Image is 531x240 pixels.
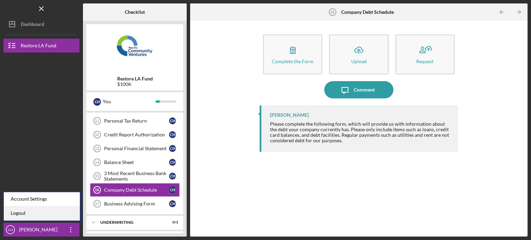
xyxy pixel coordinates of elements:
[169,131,176,138] div: C H
[90,142,180,155] a: 13Personal Financial StatementCH
[169,145,176,152] div: C H
[95,160,99,164] tspan: 14
[125,9,145,15] b: Checklist
[8,228,13,232] text: CH
[330,10,334,14] tspan: 16
[95,146,99,151] tspan: 13
[354,81,375,98] div: Comment
[21,39,56,54] div: Restore LA Fund
[341,9,394,15] b: Company Debt Schedule
[104,132,169,137] div: Credit Report Authorization
[103,96,156,107] div: You
[324,81,393,98] button: Comment
[104,160,169,165] div: Balance Sheet
[169,117,176,124] div: C H
[90,183,180,197] a: 16Company Debt ScheduleCH
[104,201,169,207] div: Business Advising Form
[4,192,80,206] div: Account Settings
[4,206,80,220] a: Logout
[104,118,169,124] div: Personal Tax Return
[86,28,183,69] img: Product logo
[270,112,309,118] div: [PERSON_NAME]
[95,133,99,137] tspan: 12
[95,202,99,206] tspan: 17
[169,173,176,180] div: C H
[93,98,101,106] div: C H
[90,128,180,142] a: 12Credit Report AuthorizationCH
[90,197,180,211] a: 17Business Advising FormCH
[272,59,314,64] div: Complete the Form
[100,220,161,224] div: Underwriting
[90,155,180,169] a: 14Balance SheetCH
[169,186,176,193] div: C H
[95,119,99,123] tspan: 11
[104,187,169,193] div: Company Debt Schedule
[329,35,388,74] button: Upload
[17,223,62,238] div: [PERSON_NAME]
[90,169,180,183] a: 153 Most Recent Business Bank StatementsCH
[263,35,322,74] button: Complete the Form
[95,188,99,192] tspan: 16
[416,59,434,64] div: Request
[90,114,180,128] a: 11Personal Tax ReturnCH
[395,35,455,74] button: Request
[3,223,80,237] button: CH[PERSON_NAME]
[270,121,451,143] div: Please complete the following form, which will provide us with information about the debt your co...
[351,59,367,64] div: Upload
[117,81,153,87] div: $100K
[3,17,80,31] button: Dashboard
[95,174,99,178] tspan: 15
[3,39,80,52] button: Restore LA Fund
[169,200,176,207] div: C H
[166,220,178,224] div: 0 / 3
[117,76,153,81] b: Restore LA Fund
[104,146,169,151] div: Personal Financial Statement
[104,171,169,182] div: 3 Most Recent Business Bank Statements
[21,17,44,33] div: Dashboard
[169,159,176,166] div: C H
